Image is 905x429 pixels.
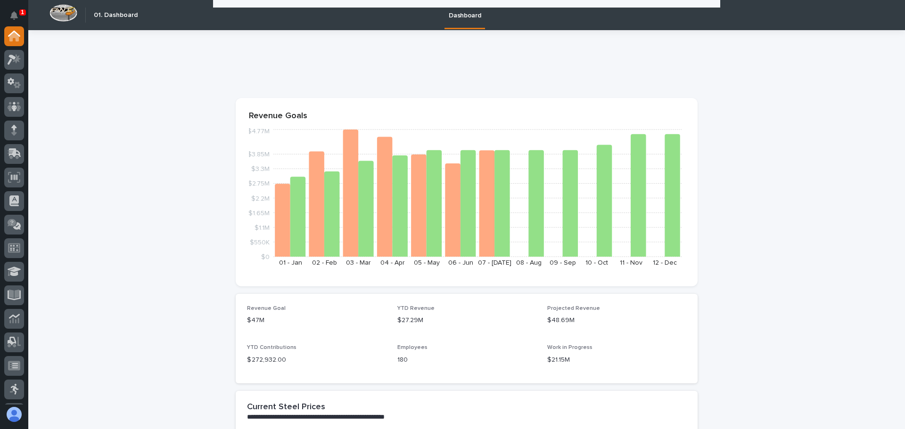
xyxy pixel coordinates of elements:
[261,254,270,260] tspan: $0
[251,195,270,202] tspan: $2.2M
[620,259,642,266] text: 11 - Nov
[251,166,270,172] tspan: $3.3M
[12,11,24,26] div: Notifications1
[397,306,435,311] span: YTD Revenue
[4,405,24,424] button: users-avatar
[247,151,270,158] tspan: $3.85M
[346,259,371,266] text: 03 - Mar
[397,316,536,325] p: $27.29M
[247,306,286,311] span: Revenue Goal
[248,180,270,187] tspan: $2.75M
[247,355,386,365] p: $ 272,932.00
[279,259,302,266] text: 01 - Jan
[414,259,440,266] text: 05 - May
[380,259,405,266] text: 04 - Apr
[397,355,536,365] p: 180
[94,11,138,19] h2: 01. Dashboard
[247,402,325,413] h2: Current Steel Prices
[255,224,270,231] tspan: $1.1M
[247,345,296,350] span: YTD Contributions
[547,306,600,311] span: Projected Revenue
[653,259,677,266] text: 12 - Dec
[550,259,576,266] text: 09 - Sep
[397,345,428,350] span: Employees
[547,355,686,365] p: $21.15M
[478,259,511,266] text: 07 - [DATE]
[249,111,684,121] p: Revenue Goals
[247,316,386,325] p: $47M
[247,128,270,135] tspan: $4.77M
[312,259,337,266] text: 02 - Feb
[49,4,77,22] img: Workspace Logo
[585,259,608,266] text: 10 - Oct
[547,316,686,325] p: $48.69M
[248,210,270,216] tspan: $1.65M
[547,345,592,350] span: Work in Progress
[516,259,542,266] text: 08 - Aug
[21,9,24,16] p: 1
[448,259,473,266] text: 06 - Jun
[4,6,24,25] button: Notifications
[250,239,270,245] tspan: $550K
